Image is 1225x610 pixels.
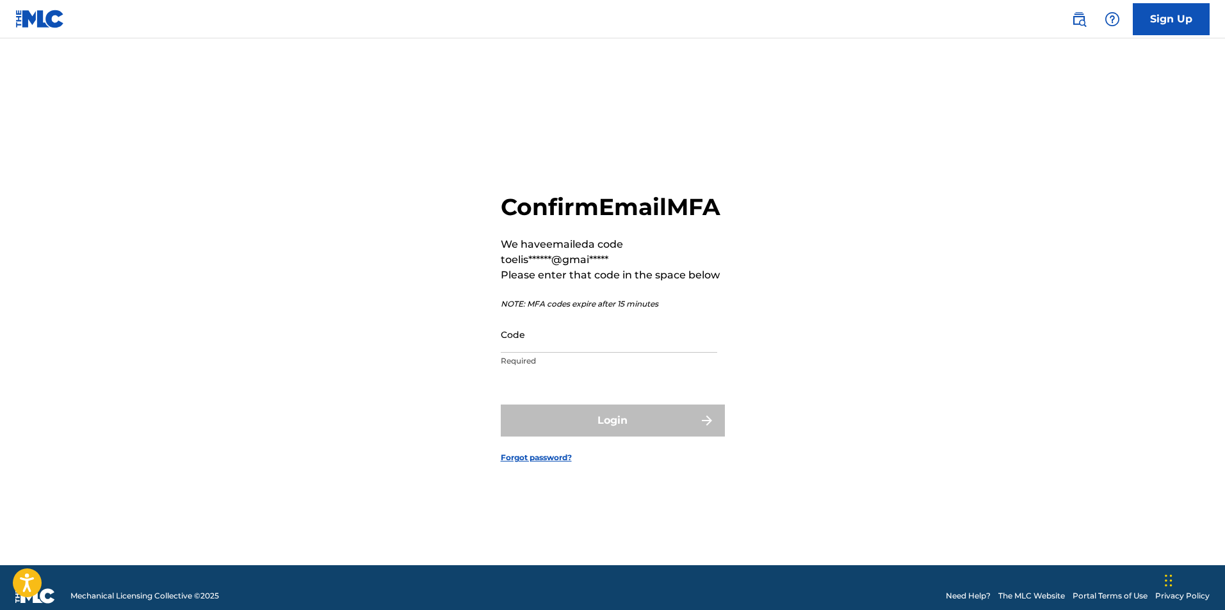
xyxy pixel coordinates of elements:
[501,268,725,283] p: Please enter that code in the space below
[501,452,572,463] a: Forgot password?
[946,590,991,602] a: Need Help?
[501,193,725,221] h2: Confirm Email MFA
[501,298,725,310] p: NOTE: MFA codes expire after 15 minutes
[1133,3,1210,35] a: Sign Up
[1066,6,1092,32] a: Public Search
[1161,549,1225,610] div: Джаджи за чат
[1161,549,1225,610] iframe: Chat Widget
[1105,12,1120,27] img: help
[1073,590,1148,602] a: Portal Terms of Use
[1155,590,1210,602] a: Privacy Policy
[998,590,1065,602] a: The MLC Website
[70,590,219,602] span: Mechanical Licensing Collective © 2025
[501,355,717,367] p: Required
[1099,6,1125,32] div: Help
[1165,561,1172,600] div: Плъзни
[15,10,65,28] img: MLC Logo
[15,588,55,604] img: logo
[1071,12,1087,27] img: search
